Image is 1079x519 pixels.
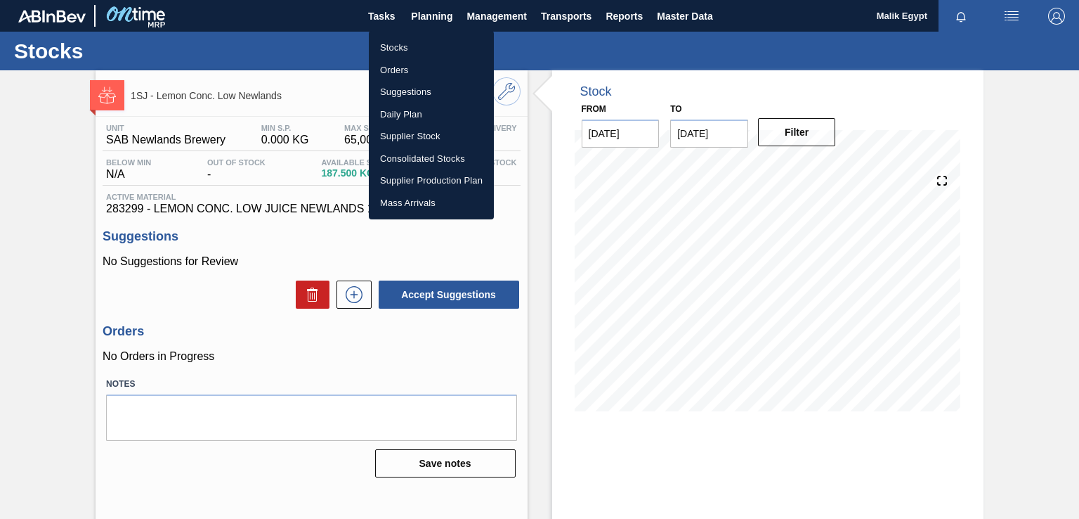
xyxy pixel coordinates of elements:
[369,103,494,126] a: Daily Plan
[369,81,494,103] a: Suggestions
[369,125,494,148] a: Supplier Stock
[369,37,494,59] a: Stocks
[369,59,494,82] a: Orders
[369,148,494,170] a: Consolidated Stocks
[369,192,494,214] a: Mass Arrivals
[369,169,494,192] a: Supplier Production Plan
